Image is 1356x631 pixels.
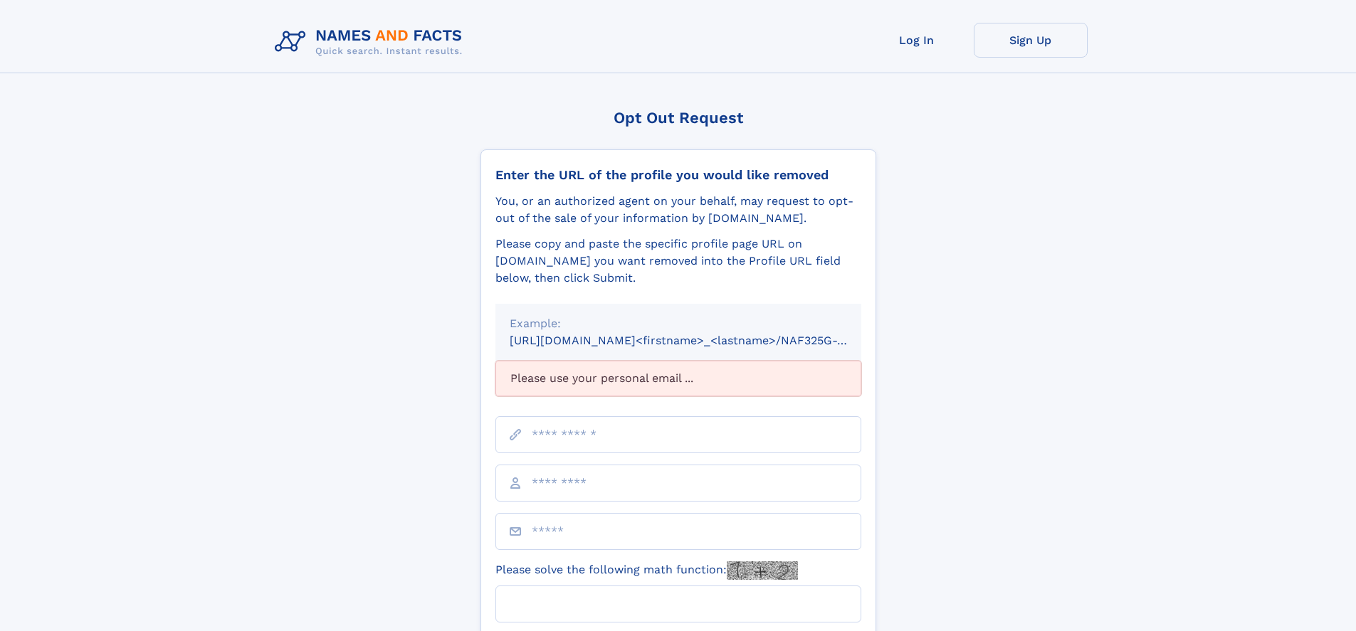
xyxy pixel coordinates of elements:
a: Sign Up [974,23,1088,58]
div: Example: [510,315,847,332]
label: Please solve the following math function: [495,561,798,580]
div: Opt Out Request [480,109,876,127]
div: Enter the URL of the profile you would like removed [495,167,861,183]
div: Please use your personal email ... [495,361,861,396]
img: Logo Names and Facts [269,23,474,61]
div: Please copy and paste the specific profile page URL on [DOMAIN_NAME] you want removed into the Pr... [495,235,861,287]
a: Log In [860,23,974,58]
div: You, or an authorized agent on your behalf, may request to opt-out of the sale of your informatio... [495,193,861,227]
small: [URL][DOMAIN_NAME]<firstname>_<lastname>/NAF325G-xxxxxxxx [510,334,888,347]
